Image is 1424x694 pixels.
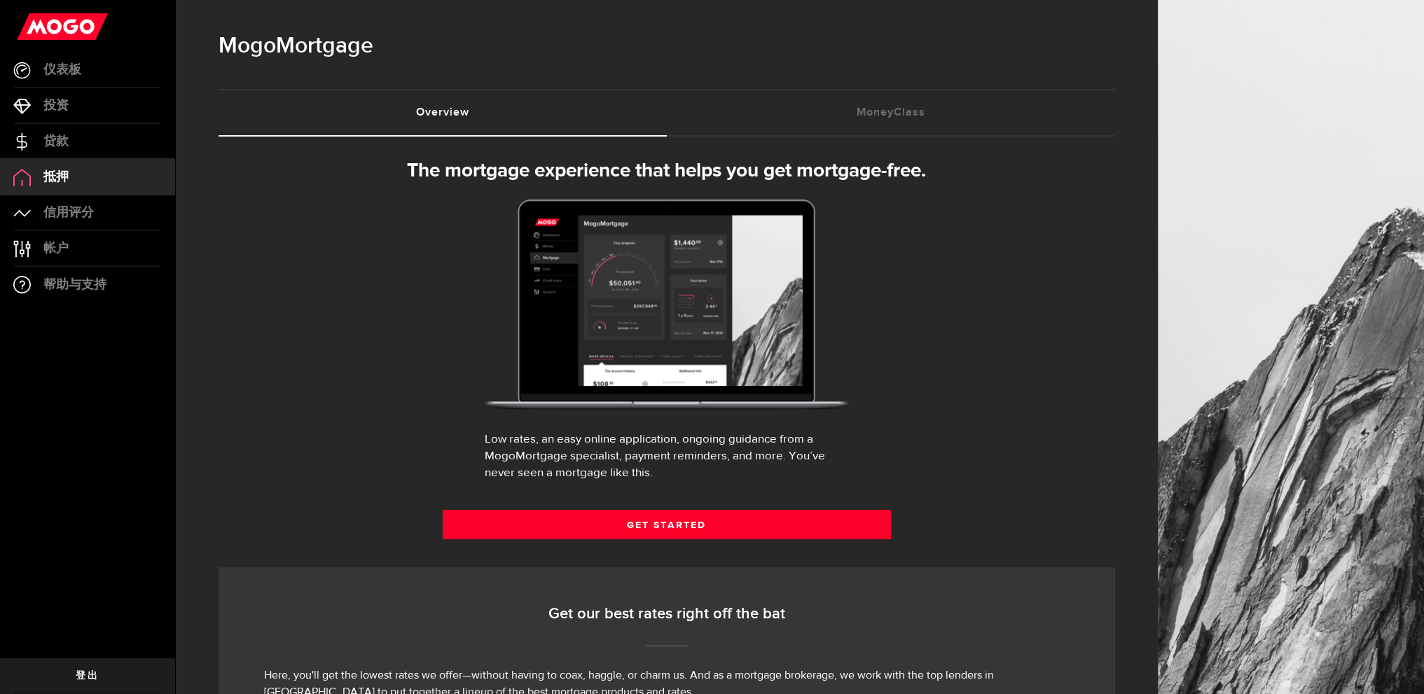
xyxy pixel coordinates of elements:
font: 投资 [43,98,69,113]
h4: Get our best rates right off the bat [264,604,1070,624]
font: 抵押 [43,169,69,184]
font: 帐户 [43,241,69,256]
a: Overview [219,90,667,135]
ul: Tabs Navigation [219,89,1115,137]
a: MoneyClass [667,90,1115,135]
a: Get Started [443,510,891,539]
font: 登出 [76,669,99,681]
font: 仪表板 [43,62,81,77]
font: 帮助与支持 [43,277,106,292]
h1: Mortgage [219,28,1115,64]
span: Mogo [219,32,276,60]
font: 贷款 [43,134,69,148]
button: 打开 LiveChat 聊天小部件 [11,6,53,48]
h3: The mortgage experience that helps you get mortgage-free. [293,160,1040,182]
div: Low rates, an easy online application, ongoing guidance from a MogoMortgage specialist, payment r... [485,431,848,482]
font: 信用评分 [43,205,94,220]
